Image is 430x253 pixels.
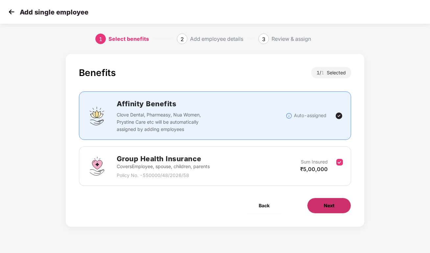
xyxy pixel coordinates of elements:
[301,158,328,165] p: Sum Insured
[294,112,326,119] p: Auto-assigned
[117,153,210,164] h2: Group Health Insurance
[87,106,107,126] img: svg+xml;base64,PHN2ZyBpZD0iQWZmaW5pdHlfQmVuZWZpdHMiIGRhdGEtbmFtZT0iQWZmaW5pdHkgQmVuZWZpdHMiIHhtbG...
[180,36,184,42] span: 2
[117,98,286,109] h2: Affinity Benefits
[117,163,210,170] p: Covers Employee, spouse, children, parents
[286,113,292,119] img: svg+xml;base64,PHN2ZyBpZD0iSW5mb18tXzMyeDMyIiBkYXRhLW5hbWU9IkluZm8gLSAzMngzMiIgeG1sbnM9Imh0dHA6Ly...
[272,34,311,44] div: Review & assign
[79,67,116,78] div: Benefits
[7,7,16,17] img: svg+xml;base64,PHN2ZyB4bWxucz0iaHR0cDovL3d3dy53My5vcmcvMjAwMC9zdmciIHdpZHRoPSIzMCIgaGVpZ2h0PSIzMC...
[99,36,102,42] span: 1
[321,70,327,75] span: 1
[307,198,351,214] button: Next
[300,166,328,172] span: ₹5,00,000
[190,34,243,44] div: Add employee details
[117,172,210,179] p: Policy No. - 550000/48/2026/58
[20,8,88,16] p: Add single employee
[117,111,218,133] p: Clove Dental, Pharmeasy, Nua Women, Prystine Care etc will be automatically assigned by adding em...
[335,112,343,120] img: svg+xml;base64,PHN2ZyBpZD0iVGljay0yNHgyNCIgeG1sbnM9Imh0dHA6Ly93d3cudzMub3JnLzIwMDAvc3ZnIiB3aWR0aD...
[311,67,351,78] div: 1 / Selected
[262,36,265,42] span: 3
[242,198,286,214] button: Back
[259,202,270,209] span: Back
[108,34,149,44] div: Select benefits
[87,156,107,176] img: svg+xml;base64,PHN2ZyBpZD0iR3JvdXBfSGVhbHRoX0luc3VyYW5jZSIgZGF0YS1uYW1lPSJHcm91cCBIZWFsdGggSW5zdX...
[324,202,334,209] span: Next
